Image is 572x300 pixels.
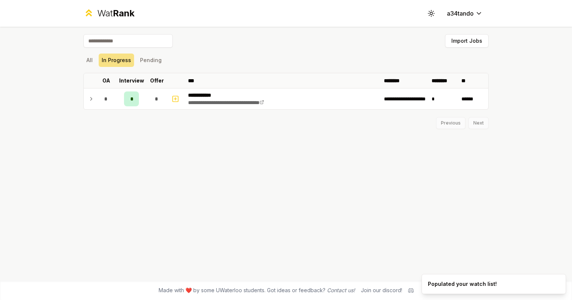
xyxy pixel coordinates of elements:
a: Contact us! [327,287,355,293]
p: Offer [150,77,164,84]
div: Populated your watch list! [428,280,497,288]
span: Made with ❤️ by some UWaterloo students. Got ideas or feedback? [159,287,355,294]
button: Import Jobs [445,34,489,48]
button: Pending [137,54,165,67]
span: Rank [113,8,134,19]
div: Join our discord! [361,287,402,294]
button: In Progress [99,54,134,67]
button: a34tando [441,7,489,20]
p: OA [102,77,110,84]
p: Interview [119,77,144,84]
button: All [83,54,96,67]
span: a34tando [447,9,474,18]
a: WatRank [83,7,134,19]
div: Wat [97,7,134,19]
